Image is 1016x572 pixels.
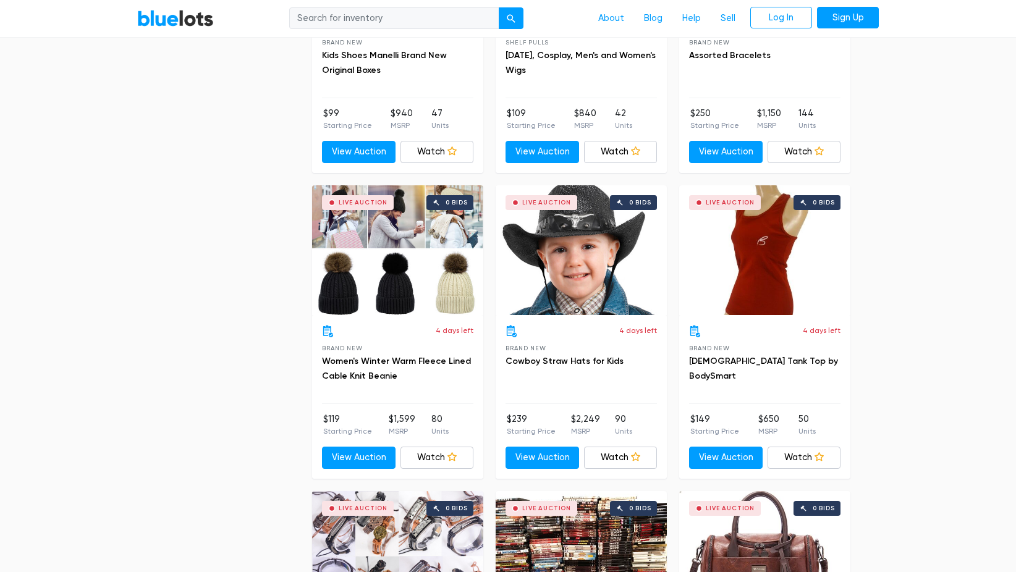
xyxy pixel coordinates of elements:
[339,505,387,511] div: Live Auction
[506,50,656,75] a: [DATE], Cosplay, Men's and Women's Wigs
[615,413,632,437] li: 90
[689,447,763,469] a: View Auction
[431,413,449,437] li: 80
[436,325,473,336] p: 4 days left
[389,426,415,437] p: MSRP
[629,200,651,206] div: 0 bids
[757,120,781,131] p: MSRP
[446,505,468,511] div: 0 bids
[615,426,632,437] p: Units
[574,120,596,131] p: MSRP
[574,107,596,132] li: $840
[323,426,372,437] p: Starting Price
[689,50,771,61] a: Assorted Bracelets
[813,200,835,206] div: 0 bids
[507,426,556,437] p: Starting Price
[757,107,781,132] li: $1,150
[571,413,600,437] li: $2,249
[522,200,571,206] div: Live Auction
[323,120,372,131] p: Starting Price
[289,7,499,30] input: Search for inventory
[768,141,841,163] a: Watch
[322,50,447,75] a: Kids Shoes Manelli Brand New Original Boxes
[507,107,556,132] li: $109
[798,120,816,131] p: Units
[672,7,711,30] a: Help
[689,39,729,46] span: Brand New
[496,185,667,315] a: Live Auction 0 bids
[322,39,362,46] span: Brand New
[584,447,658,469] a: Watch
[690,120,739,131] p: Starting Price
[507,413,556,437] li: $239
[506,141,579,163] a: View Auction
[768,447,841,469] a: Watch
[312,185,483,315] a: Live Auction 0 bids
[690,426,739,437] p: Starting Price
[584,141,658,163] a: Watch
[689,345,729,351] span: Brand New
[689,141,763,163] a: View Auction
[506,39,549,46] span: Shelf Pulls
[389,413,415,437] li: $1,599
[431,107,449,132] li: 47
[679,185,850,315] a: Live Auction 0 bids
[619,325,657,336] p: 4 days left
[446,200,468,206] div: 0 bids
[588,7,634,30] a: About
[798,426,816,437] p: Units
[507,120,556,131] p: Starting Price
[690,413,739,437] li: $149
[758,413,779,437] li: $650
[506,345,546,351] span: Brand New
[391,120,413,131] p: MSRP
[400,141,474,163] a: Watch
[690,107,739,132] li: $250
[817,7,879,29] a: Sign Up
[137,9,214,27] a: BlueLots
[813,505,835,511] div: 0 bids
[706,200,755,206] div: Live Auction
[629,505,651,511] div: 0 bids
[506,447,579,469] a: View Auction
[615,120,632,131] p: Units
[322,345,362,351] span: Brand New
[391,107,413,132] li: $940
[323,413,372,437] li: $119
[400,447,474,469] a: Watch
[322,141,396,163] a: View Auction
[798,413,816,437] li: 50
[522,505,571,511] div: Live Auction
[322,356,471,381] a: Women's Winter Warm Fleece Lined Cable Knit Beanie
[339,200,387,206] div: Live Auction
[750,7,812,29] a: Log In
[634,7,672,30] a: Blog
[571,426,600,437] p: MSRP
[615,107,632,132] li: 42
[689,356,838,381] a: [DEMOGRAPHIC_DATA] Tank Top by BodySmart
[706,505,755,511] div: Live Auction
[506,356,624,366] a: Cowboy Straw Hats for Kids
[431,426,449,437] p: Units
[798,107,816,132] li: 144
[431,120,449,131] p: Units
[322,447,396,469] a: View Auction
[711,7,745,30] a: Sell
[758,426,779,437] p: MSRP
[803,325,840,336] p: 4 days left
[323,107,372,132] li: $99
